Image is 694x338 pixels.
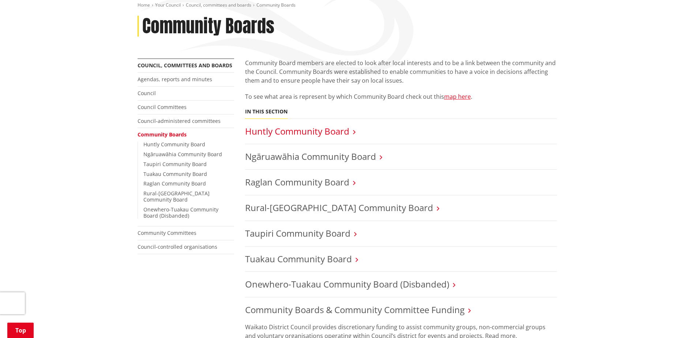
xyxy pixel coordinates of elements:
a: Onewhero-Tuakau Community Board (Disbanded) [245,278,449,290]
a: Community Boards [138,131,187,138]
nav: breadcrumb [138,2,557,8]
a: Community Committees [138,229,196,236]
iframe: Messenger Launcher [660,307,687,334]
a: map here [444,93,471,101]
a: Rural-[GEOGRAPHIC_DATA] Community Board [143,190,210,203]
a: Your Council [155,2,181,8]
a: Ngāruawāhia Community Board [245,150,376,162]
a: Raglan Community Board [245,176,349,188]
h1: Community Boards [142,16,274,37]
a: Council Committees [138,104,187,110]
a: Taupiri Community Board [143,161,207,168]
a: Council-administered committees [138,117,221,124]
p: To see what area is represent by which Community Board check out this . [245,92,557,101]
span: Community Boards [256,2,296,8]
a: Council, committees and boards [138,62,232,69]
a: Community Boards & Community Committee Funding [245,304,465,316]
a: Council-controlled organisations [138,243,217,250]
a: Onewhero-Tuakau Community Board (Disbanded) [143,206,218,219]
a: Taupiri Community Board [245,227,350,239]
a: Tuakau Community Board [245,253,352,265]
a: Council [138,90,156,97]
a: Raglan Community Board [143,180,206,187]
a: Top [7,323,34,338]
a: Agendas, reports and minutes [138,76,212,83]
a: Ngāruawāhia Community Board [143,151,222,158]
a: Council, committees and boards [186,2,251,8]
a: Home [138,2,150,8]
a: Huntly Community Board [143,141,205,148]
a: Huntly Community Board [245,125,349,137]
a: Tuakau Community Board [143,170,207,177]
a: Rural-[GEOGRAPHIC_DATA] Community Board [245,202,433,214]
p: Community Board members are elected to look after local interests and to be a link between the co... [245,59,557,85]
h5: In this section [245,109,288,115]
